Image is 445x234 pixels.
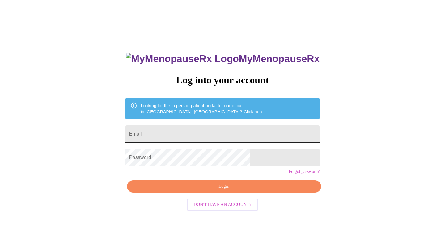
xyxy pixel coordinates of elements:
[289,169,320,174] a: Forgot password?
[127,180,321,193] button: Login
[126,53,320,65] h3: MyMenopauseRx
[194,201,252,209] span: Don't have an account?
[134,183,314,190] span: Login
[125,74,320,86] h3: Log into your account
[244,109,265,114] a: Click here!
[185,202,260,207] a: Don't have an account?
[187,199,258,211] button: Don't have an account?
[141,100,265,117] div: Looking for the in person patient portal for our office in [GEOGRAPHIC_DATA], [GEOGRAPHIC_DATA]?
[126,53,239,65] img: MyMenopauseRx Logo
